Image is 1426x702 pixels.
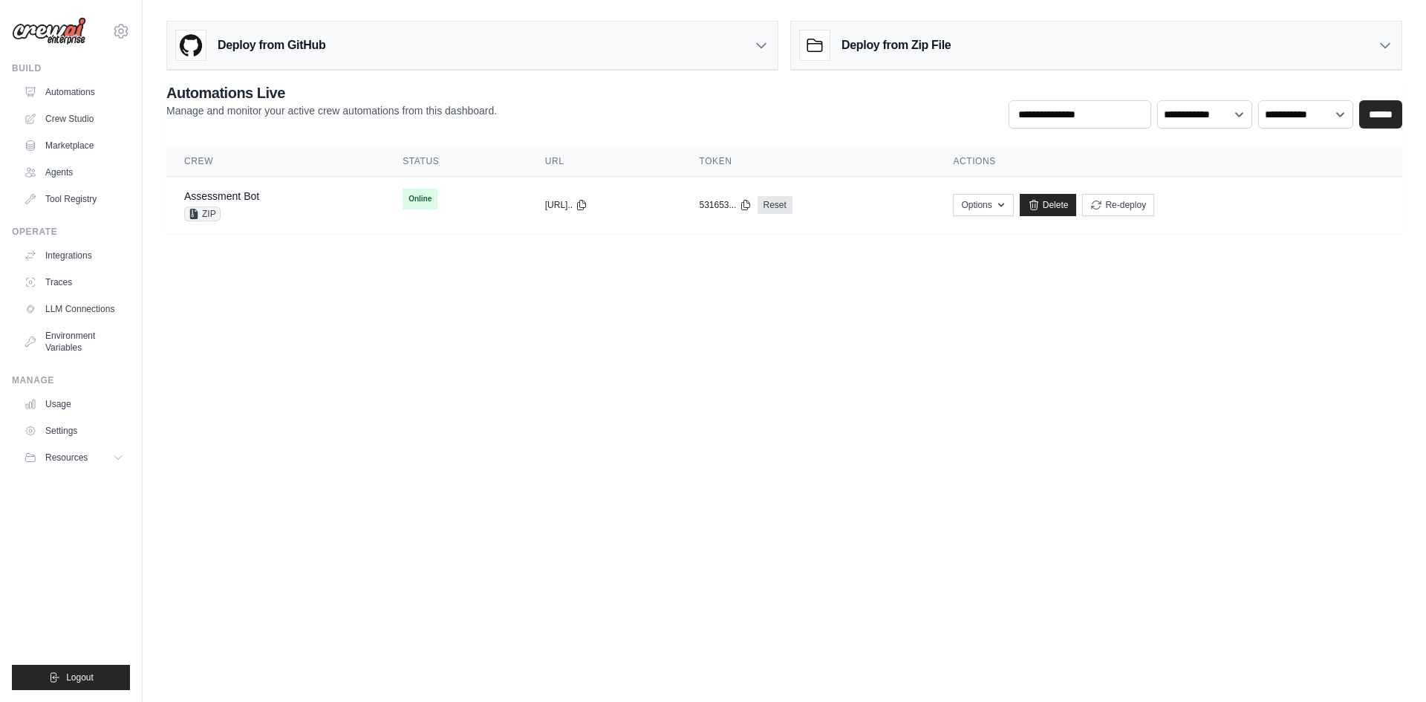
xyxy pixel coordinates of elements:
[18,134,130,157] a: Marketplace
[385,146,527,177] th: Status
[18,392,130,416] a: Usage
[18,160,130,184] a: Agents
[1020,194,1077,216] a: Delete
[18,107,130,131] a: Crew Studio
[12,226,130,238] div: Operate
[18,297,130,321] a: LLM Connections
[18,419,130,443] a: Settings
[176,30,206,60] img: GitHub Logo
[184,207,221,221] span: ZIP
[681,146,935,177] th: Token
[166,146,385,177] th: Crew
[1082,194,1154,216] button: Re-deploy
[12,665,130,690] button: Logout
[841,36,951,54] h3: Deploy from Zip File
[699,199,751,211] button: 531653...
[18,80,130,104] a: Automations
[403,189,437,209] span: Online
[66,672,94,683] span: Logout
[18,324,130,360] a: Environment Variables
[758,196,792,214] a: Reset
[953,194,1013,216] button: Options
[527,146,682,177] th: URL
[18,270,130,294] a: Traces
[166,82,497,103] h2: Automations Live
[45,452,88,464] span: Resources
[184,190,259,202] a: Assessment Bot
[935,146,1402,177] th: Actions
[12,17,86,45] img: Logo
[218,36,325,54] h3: Deploy from GitHub
[166,103,497,118] p: Manage and monitor your active crew automations from this dashboard.
[12,374,130,386] div: Manage
[18,187,130,211] a: Tool Registry
[18,446,130,469] button: Resources
[18,244,130,267] a: Integrations
[12,62,130,74] div: Build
